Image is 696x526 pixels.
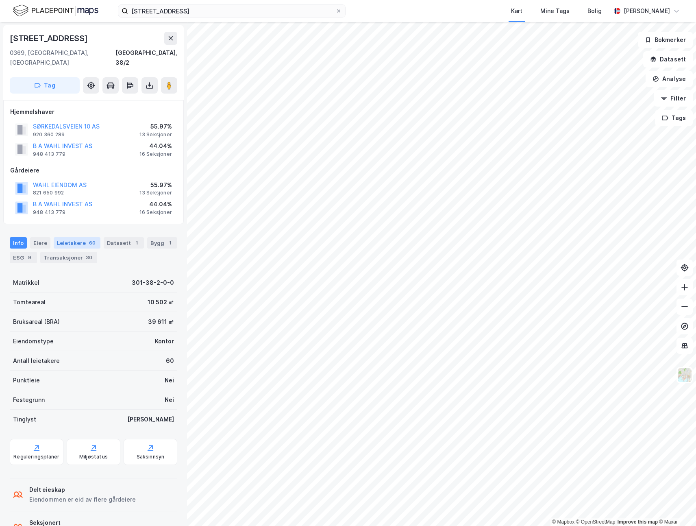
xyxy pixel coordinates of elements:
[13,356,60,366] div: Antall leietakere
[29,495,136,504] div: Eiendommen er eid av flere gårdeiere
[85,253,94,262] div: 30
[147,237,177,249] div: Bygg
[139,190,172,196] div: 13 Seksjoner
[165,395,174,405] div: Nei
[148,297,174,307] div: 10 502 ㎡
[655,487,696,526] div: Kontrollprogram for chat
[139,180,172,190] div: 55.97%
[30,237,50,249] div: Eiere
[139,151,172,157] div: 16 Seksjoner
[139,141,172,151] div: 44.04%
[139,122,172,131] div: 55.97%
[624,6,670,16] div: [PERSON_NAME]
[54,237,100,249] div: Leietakere
[29,485,136,495] div: Delt eieskap
[10,107,177,117] div: Hjemmelshaver
[10,237,27,249] div: Info
[618,519,658,525] a: Improve this map
[655,110,693,126] button: Tags
[646,71,693,87] button: Analyse
[540,6,570,16] div: Mine Tags
[87,239,97,247] div: 60
[33,151,65,157] div: 948 413 779
[511,6,522,16] div: Kart
[127,415,174,424] div: [PERSON_NAME]
[10,48,115,68] div: 0369, [GEOGRAPHIC_DATA], [GEOGRAPHIC_DATA]
[128,5,335,17] input: Søk på adresse, matrikkel, gårdeiere, leietakere eller personer
[137,454,165,460] div: Saksinnsyn
[148,317,174,327] div: 39 611 ㎡
[139,199,172,209] div: 44.04%
[115,48,177,68] div: [GEOGRAPHIC_DATA], 38/2
[677,367,692,383] img: Z
[655,487,696,526] iframe: Chat Widget
[13,317,60,327] div: Bruksareal (BRA)
[133,239,141,247] div: 1
[13,375,40,385] div: Punktleie
[13,278,39,288] div: Matrikkel
[139,131,172,138] div: 13 Seksjoner
[13,297,46,307] div: Tomteareal
[13,415,36,424] div: Tinglyst
[10,252,37,263] div: ESG
[104,237,144,249] div: Datasett
[638,32,693,48] button: Bokmerker
[79,454,108,460] div: Miljøstatus
[166,239,174,247] div: 1
[155,336,174,346] div: Kontor
[132,278,174,288] div: 301-38-2-0-0
[166,356,174,366] div: 60
[139,209,172,216] div: 16 Seksjoner
[33,209,65,216] div: 948 413 779
[10,166,177,175] div: Gårdeiere
[165,375,174,385] div: Nei
[10,77,80,94] button: Tag
[33,131,65,138] div: 920 360 289
[10,32,89,45] div: [STREET_ADDRESS]
[26,253,34,262] div: 9
[13,395,45,405] div: Festegrunn
[33,190,64,196] div: 821 650 992
[587,6,602,16] div: Bolig
[13,454,59,460] div: Reguleringsplaner
[13,336,54,346] div: Eiendomstype
[13,4,98,18] img: logo.f888ab2527a4732fd821a326f86c7f29.svg
[654,90,693,107] button: Filter
[40,252,97,263] div: Transaksjoner
[643,51,693,68] button: Datasett
[576,519,616,525] a: OpenStreetMap
[552,519,574,525] a: Mapbox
